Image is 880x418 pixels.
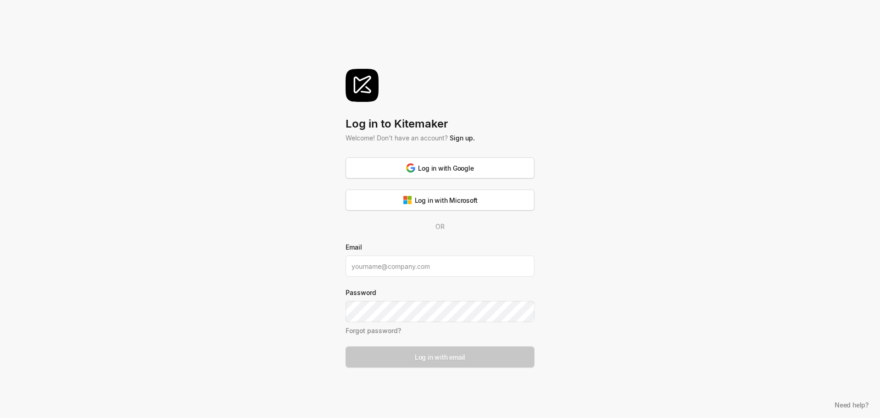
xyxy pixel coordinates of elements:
a: Forgot password? [346,327,401,334]
div: OR [346,222,534,231]
label: Password [346,288,534,297]
div: Log in with Microsoft [403,195,478,205]
button: Log in with email [346,346,534,368]
img: svg%3e [406,163,415,173]
div: Log in with Google [406,163,473,173]
input: yourname@company.com [346,256,534,277]
img: svg%3e [403,195,412,205]
div: Log in to Kitemaker [346,117,534,132]
button: Log in with Microsoft [346,189,534,211]
button: Need help? [830,398,873,411]
button: Log in with Google [346,157,534,178]
a: Sign up. [450,134,475,142]
div: Log in with email [415,352,465,362]
div: Welcome! Don't have an account? [346,133,534,143]
img: svg%3e [346,69,379,102]
label: Email [346,242,534,252]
